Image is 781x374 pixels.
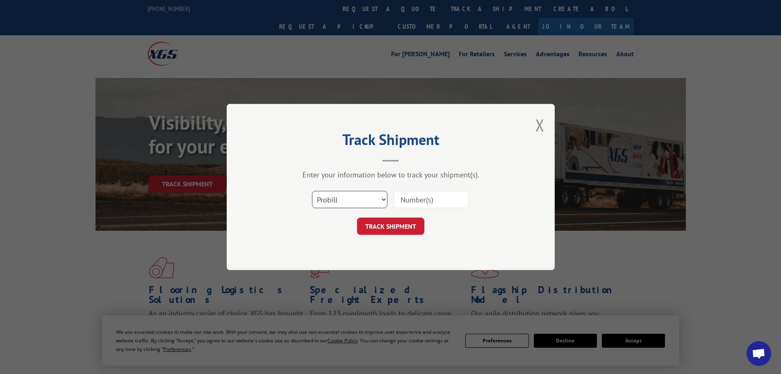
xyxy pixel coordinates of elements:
[747,341,771,366] a: Open chat
[535,114,544,136] button: Close modal
[394,191,469,208] input: Number(s)
[357,218,424,235] button: TRACK SHIPMENT
[268,134,514,149] h2: Track Shipment
[268,170,514,179] div: Enter your information below to track your shipment(s).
